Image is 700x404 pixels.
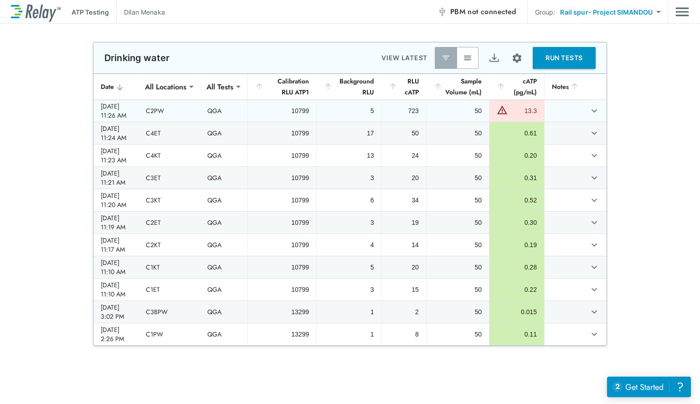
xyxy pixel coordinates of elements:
button: PBM not connected [434,3,520,21]
div: cATP (pg/mL) [496,76,537,98]
p: Drinking water [104,52,170,63]
div: 24 [389,151,418,160]
div: 50 [434,196,482,205]
td: QGA [200,100,247,122]
div: [DATE] 11:19 AM [101,213,131,232]
td: C3BPW [139,301,200,323]
div: 0.20 [497,151,537,160]
div: 4 [324,240,374,249]
div: 17 [324,129,374,138]
div: 0.52 [497,196,537,205]
div: 50 [389,129,418,138]
button: expand row [587,192,602,208]
div: 6 [324,196,374,205]
button: Main menu [675,3,689,21]
div: 0.22 [497,285,537,294]
div: 2 [389,307,418,316]
div: [DATE] 11:17 AM [101,236,131,254]
span: not connected [468,6,516,17]
div: 34 [389,196,418,205]
div: Sample Volume (mL) [433,76,482,98]
td: QGA [200,167,247,189]
div: All Tests [200,78,240,96]
button: expand row [587,148,602,163]
img: Settings Icon [511,52,523,64]
div: All Locations [139,78,193,96]
td: C2KT [139,234,200,256]
img: Drawer Icon [675,3,689,21]
div: 5 [324,106,374,115]
div: 50 [434,129,482,138]
div: 15 [389,285,418,294]
div: [DATE] 11:10 AM [101,280,131,299]
td: C1PW [139,323,200,345]
button: expand row [587,326,602,342]
div: 0.30 [497,218,537,227]
div: 723 [389,106,418,115]
td: C2PW [139,100,200,122]
div: 50 [434,173,482,182]
td: QGA [200,279,247,300]
div: 50 [434,307,482,316]
td: C3KT [139,189,200,211]
div: 0.11 [497,330,537,339]
button: expand row [587,304,602,320]
div: 19 [389,218,418,227]
div: Background RLU [324,76,374,98]
td: C3ET [139,167,200,189]
div: 50 [434,330,482,339]
div: 10799 [255,218,309,227]
div: 0.28 [497,263,537,272]
div: 50 [434,218,482,227]
div: 1 [324,307,374,316]
p: ATP Testing [72,7,109,17]
td: QGA [200,323,247,345]
div: 0.31 [497,173,537,182]
div: 0.19 [497,240,537,249]
div: 13299 [255,307,309,316]
p: Dilan Menaka [124,7,165,17]
button: expand row [587,282,602,297]
td: QGA [200,122,247,144]
div: [DATE] 11:20 AM [101,191,131,209]
td: QGA [200,256,247,278]
div: [DATE] 3:02 PM [101,303,131,321]
th: Date [93,74,139,100]
div: [DATE] 11:21 AM [101,169,131,187]
div: 3 [324,285,374,294]
div: 50 [434,151,482,160]
img: View All [463,53,472,62]
div: 50 [434,240,482,249]
button: expand row [587,259,602,275]
div: 5 [324,263,374,272]
div: [DATE] 11:10 AM [101,258,131,276]
div: Calibration RLU ATP1 [255,76,309,98]
td: QGA [200,234,247,256]
div: 10799 [255,285,309,294]
div: 0.015 [497,307,537,316]
img: Latest [441,53,450,62]
button: expand row [587,170,602,186]
div: [DATE] 11:24 AM [101,124,131,142]
p: Group: [535,7,556,17]
div: [DATE] 11:26 AM [101,102,131,120]
table: sticky table [93,74,607,346]
div: 10799 [255,240,309,249]
div: 14 [389,240,418,249]
span: PBM [450,5,516,18]
img: Warning [497,104,508,115]
div: 13 [324,151,374,160]
div: Notes [552,81,579,92]
div: 10799 [255,196,309,205]
td: QGA [200,189,247,211]
div: [DATE] 2:26 PM [101,325,131,343]
div: 0.61 [497,129,537,138]
td: QGA [200,145,247,166]
div: 20 [389,173,418,182]
button: expand row [587,103,602,119]
td: C4ET [139,122,200,144]
button: expand row [587,215,602,230]
img: Export Icon [489,52,500,64]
